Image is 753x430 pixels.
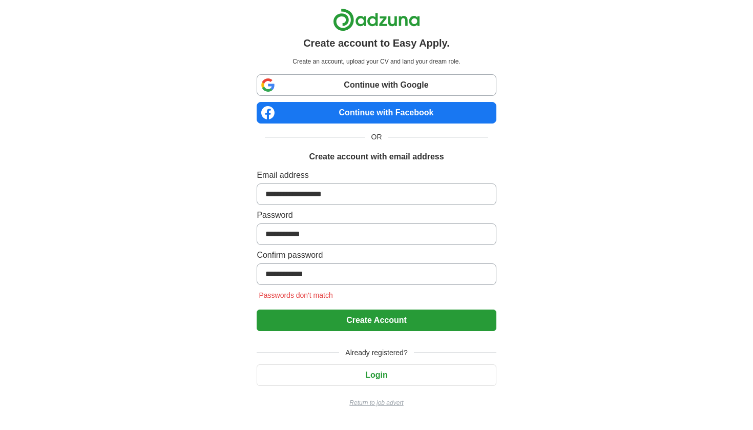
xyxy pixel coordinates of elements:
[257,249,496,261] label: Confirm password
[257,310,496,331] button: Create Account
[309,151,444,163] h1: Create account with email address
[303,35,450,51] h1: Create account to Easy Apply.
[257,209,496,221] label: Password
[257,371,496,379] a: Login
[339,347,413,358] span: Already registered?
[333,8,420,31] img: Adzuna logo
[259,57,494,66] p: Create an account, upload your CV and land your dream role.
[257,398,496,407] a: Return to job advert
[257,364,496,386] button: Login
[257,74,496,96] a: Continue with Google
[257,102,496,124] a: Continue with Facebook
[257,291,334,299] span: Passwords don't match
[365,132,388,142] span: OR
[257,169,496,181] label: Email address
